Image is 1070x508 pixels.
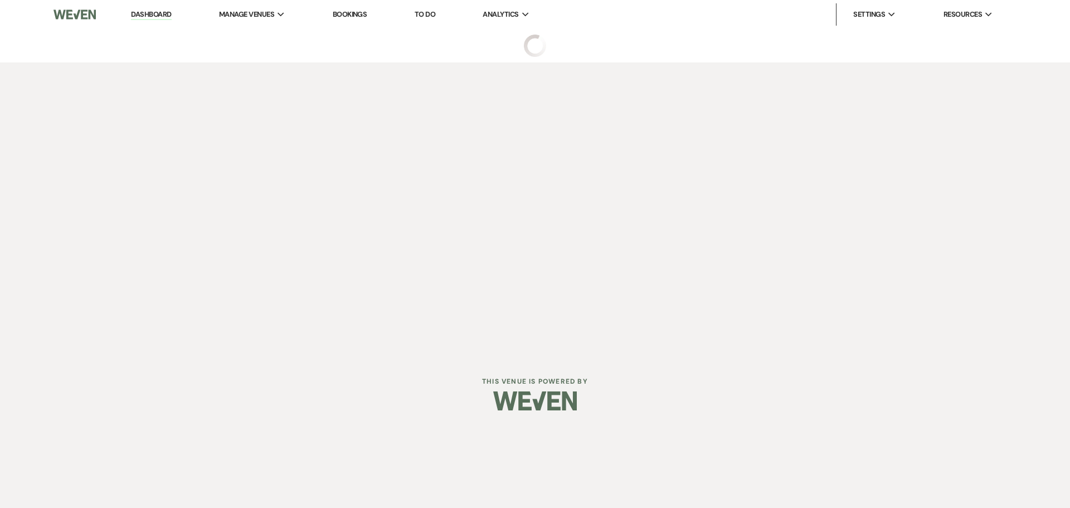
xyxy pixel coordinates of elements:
[53,3,96,26] img: Weven Logo
[853,9,885,20] span: Settings
[483,9,518,20] span: Analytics
[943,9,982,20] span: Resources
[524,35,546,57] img: loading spinner
[219,9,274,20] span: Manage Venues
[333,9,367,19] a: Bookings
[415,9,435,19] a: To Do
[131,9,171,20] a: Dashboard
[493,381,577,420] img: Weven Logo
